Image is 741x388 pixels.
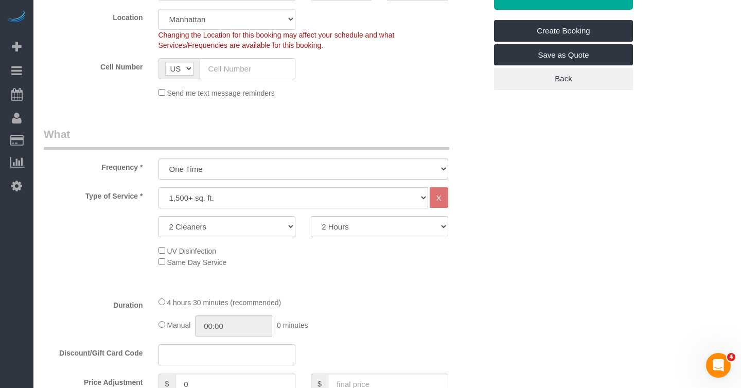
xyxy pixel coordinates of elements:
[44,127,449,150] legend: What
[167,321,190,329] span: Manual
[36,296,151,310] label: Duration
[277,321,308,329] span: 0 minutes
[494,68,633,90] a: Back
[494,44,633,66] a: Save as Quote
[158,31,395,49] span: Changing the Location for this booking may affect your schedule and what Services/Frequencies are...
[36,374,151,387] label: Price Adjustment
[727,353,735,361] span: 4
[6,10,27,25] img: Automaid Logo
[706,353,731,378] iframe: Intercom live chat
[36,158,151,172] label: Frequency *
[36,9,151,23] label: Location
[167,298,281,307] span: 4 hours 30 minutes (recommended)
[167,247,216,255] span: UV Disinfection
[167,89,274,97] span: Send me text message reminders
[36,344,151,358] label: Discount/Gift Card Code
[167,258,226,267] span: Same Day Service
[200,58,296,79] input: Cell Number
[36,58,151,72] label: Cell Number
[36,187,151,201] label: Type of Service *
[494,20,633,42] a: Create Booking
